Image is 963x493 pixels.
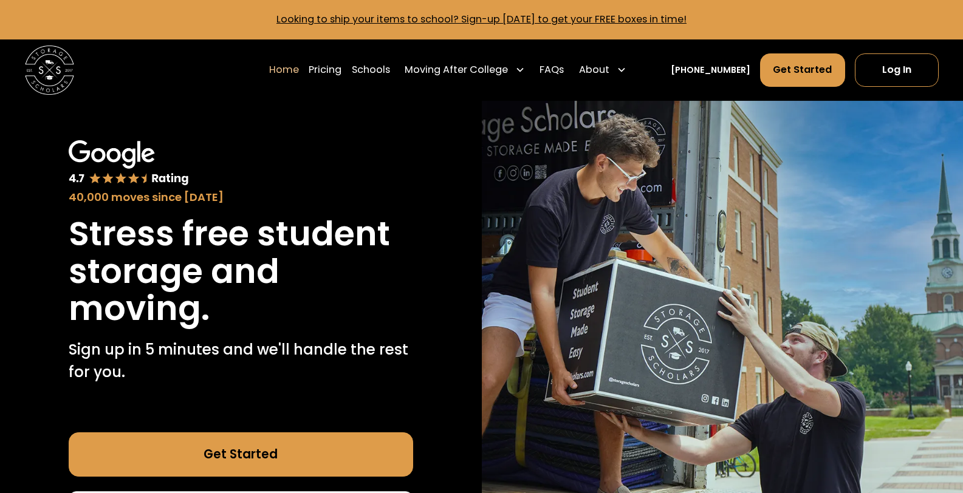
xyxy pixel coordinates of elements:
[671,64,750,76] a: [PHONE_NUMBER]
[25,46,74,95] img: Storage Scholars main logo
[69,339,413,383] p: Sign up in 5 minutes and we'll handle the rest for you.
[69,215,413,327] h1: Stress free student storage and moving.
[276,12,687,26] a: Looking to ship your items to school? Sign-up [DATE] to get your FREE boxes in time!
[352,53,390,87] a: Schools
[400,53,530,87] div: Moving After College
[574,53,632,87] div: About
[69,432,413,477] a: Get Started
[540,53,564,87] a: FAQs
[405,63,508,77] div: Moving After College
[69,140,189,186] img: Google 4.7 star rating
[579,63,609,77] div: About
[760,53,845,87] a: Get Started
[69,189,413,205] div: 40,000 moves since [DATE]
[309,53,341,87] a: Pricing
[25,46,74,95] a: home
[269,53,299,87] a: Home
[855,53,939,87] a: Log In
